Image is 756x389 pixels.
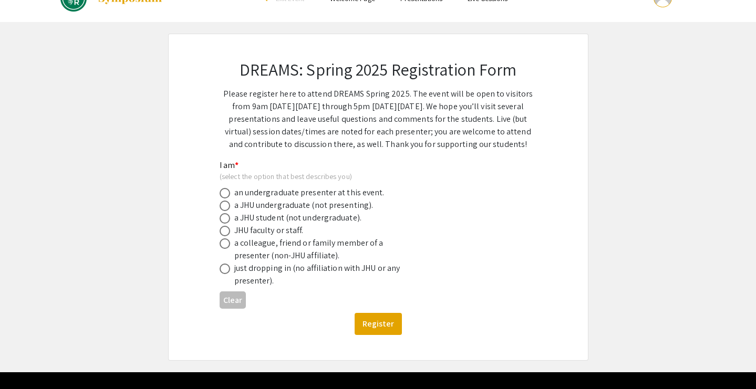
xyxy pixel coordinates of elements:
[234,212,361,224] div: a JHU student (not undergraduate).
[220,160,239,171] mat-label: I am
[8,342,45,381] iframe: Chat
[220,291,246,309] button: Clear
[220,172,520,181] div: (select the option that best describes you)
[220,59,537,79] h2: DREAMS: Spring 2025 Registration Form
[234,262,418,287] div: just dropping in (no affiliation with JHU or any presenter).
[355,313,402,335] button: Register
[234,186,385,199] div: an undergraduate presenter at this event.
[234,224,304,237] div: JHU faculty or staff.
[234,237,418,262] div: a colleague, friend or family member of a presenter (non-JHU affiliate).
[234,199,374,212] div: a JHU undergraduate (not presenting).
[220,88,537,151] p: Please register here to attend DREAMS Spring 2025. The event will be open to visitors from 9am [D...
